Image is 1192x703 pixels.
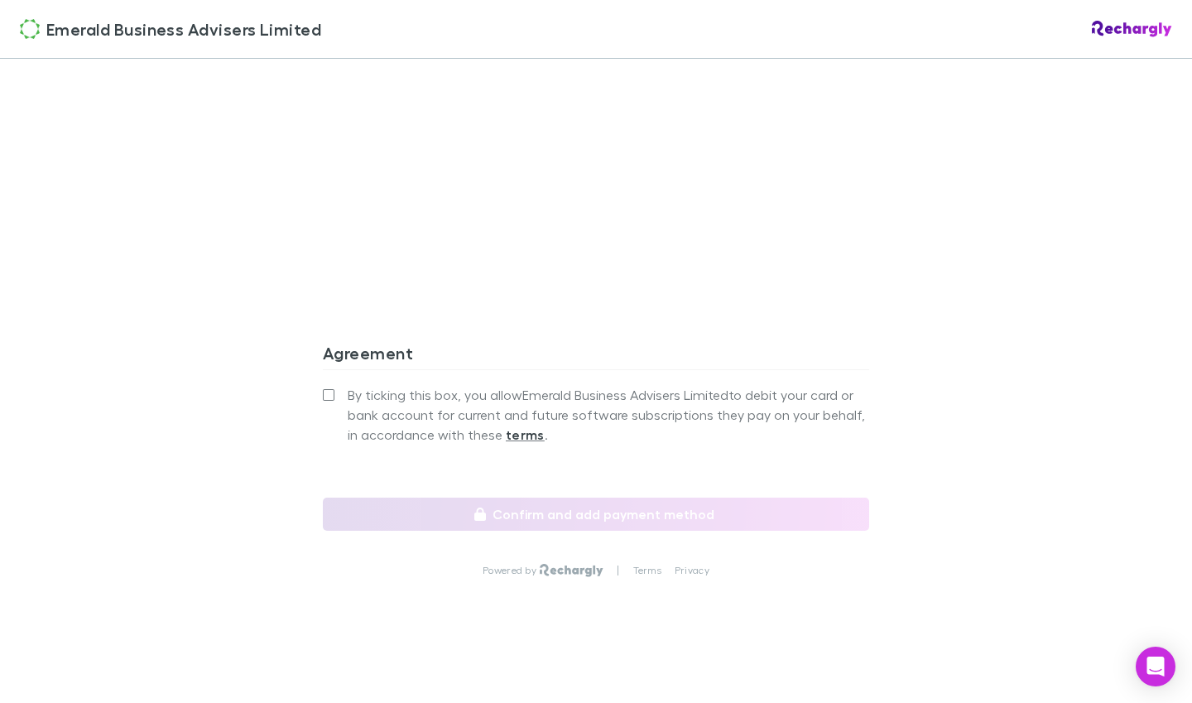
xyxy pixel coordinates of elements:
[617,564,619,577] p: |
[323,343,869,369] h3: Agreement
[675,564,709,577] a: Privacy
[323,498,869,531] button: Confirm and add payment method
[46,17,321,41] span: Emerald Business Advisers Limited
[1092,21,1172,37] img: Rechargly Logo
[348,385,869,445] span: By ticking this box, you allow Emerald Business Advisers Limited to debit your card or bank accou...
[483,564,540,577] p: Powered by
[633,564,661,577] a: Terms
[1136,647,1175,686] div: Open Intercom Messenger
[20,19,40,39] img: Emerald Business Advisers Limited's Logo
[540,564,603,577] img: Rechargly Logo
[506,426,545,443] strong: terms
